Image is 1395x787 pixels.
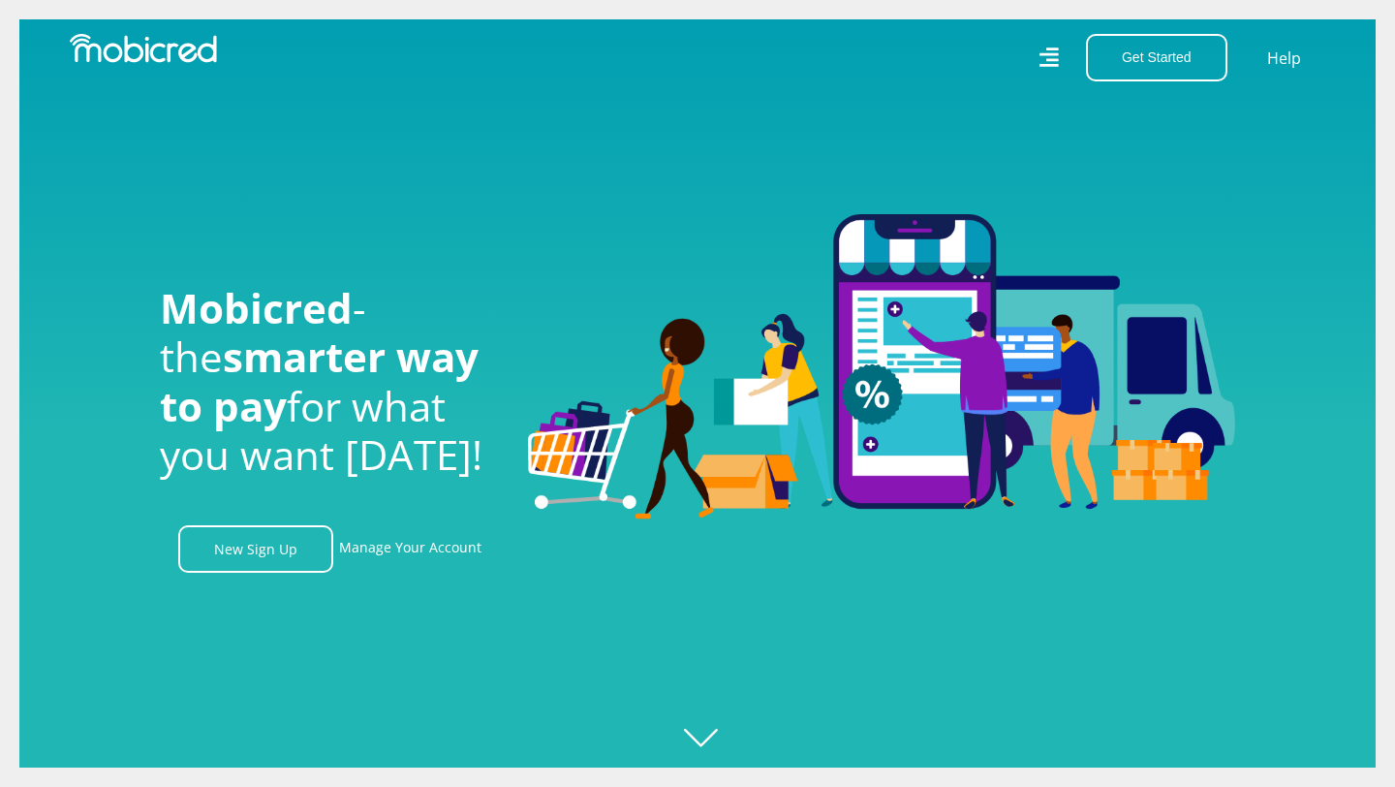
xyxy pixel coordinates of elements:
[160,280,353,335] span: Mobicred
[178,525,333,573] a: New Sign Up
[339,525,481,573] a: Manage Your Account
[1086,34,1227,81] button: Get Started
[70,34,217,63] img: Mobicred
[160,284,499,480] h1: - the for what you want [DATE]!
[1266,46,1302,71] a: Help
[160,329,479,432] span: smarter way to pay
[528,214,1235,520] img: Welcome to Mobicred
